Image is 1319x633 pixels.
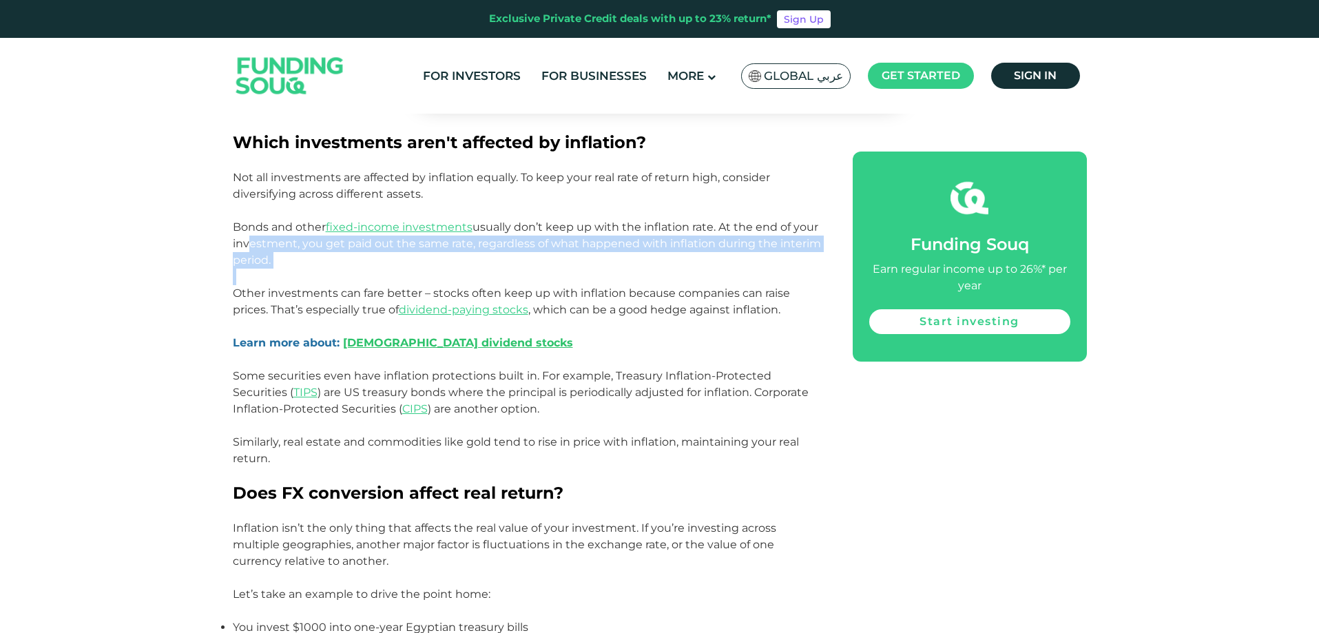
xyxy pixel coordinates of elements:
span: Global عربي [764,68,843,84]
span: Get started [882,69,960,82]
a: Sign in [991,63,1080,89]
span: Funding Souq [911,234,1029,254]
span: Sign in [1014,69,1057,82]
div: Exclusive Private Credit deals with up to 23% return* [489,11,771,27]
p: Similarly, real estate and commodities like gold tend to rise in price with inflation, maintainin... [233,434,822,467]
div: Earn regular income up to 26%* per year [869,261,1070,294]
img: fsicon [951,179,988,217]
span: Does FX conversion affect real return? [233,483,563,503]
a: CIPS [402,402,428,415]
p: Not all investments are affected by inflation equally. To keep your real rate of return high, con... [233,169,822,203]
a: [DEMOGRAPHIC_DATA] dividend stocks [343,336,573,349]
p: Other investments can fare better – stocks often keep up with inflation because companies can rai... [233,285,822,318]
img: SA Flag [749,70,761,82]
strong: Learn more about: [233,336,573,349]
p: Bonds and other usually don’t keep up with the inflation rate. At the end of your investment, you... [233,219,822,269]
img: Logo [222,41,357,111]
span: More [667,69,704,83]
a: fixed-income investments [326,220,472,234]
span: Which investments aren't affected by inflation? [233,132,646,152]
a: For Businesses [538,65,650,87]
p: Let’s take an example to drive the point home: [233,586,822,603]
a: dividend-paying stocks [399,303,528,316]
a: Start investing [869,309,1070,334]
a: TIPS [293,386,318,399]
a: For Investors [419,65,524,87]
p: Inflation isn’t the only thing that affects the real value of your investment. If you’re investin... [233,520,822,570]
p: Some securities even have inflation protections built in. For example, Treasury Inflation-Protect... [233,368,822,417]
a: Sign Up [777,10,831,28]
